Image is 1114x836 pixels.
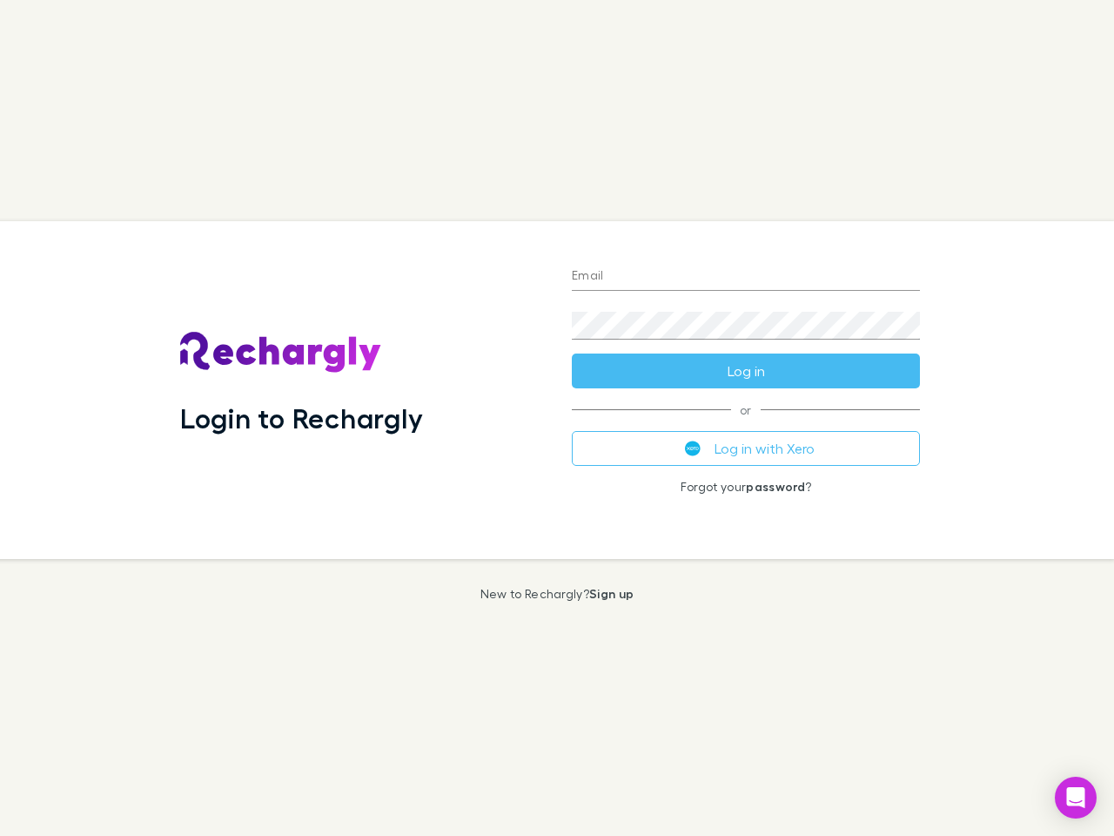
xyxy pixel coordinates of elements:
h1: Login to Rechargly [180,401,423,435]
img: Xero's logo [685,441,701,456]
div: Open Intercom Messenger [1055,777,1097,819]
button: Log in with Xero [572,431,920,466]
button: Log in [572,354,920,388]
p: New to Rechargly? [480,587,634,601]
a: password [746,479,805,494]
span: or [572,409,920,410]
a: Sign up [589,586,634,601]
p: Forgot your ? [572,480,920,494]
img: Rechargly's Logo [180,332,382,374]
